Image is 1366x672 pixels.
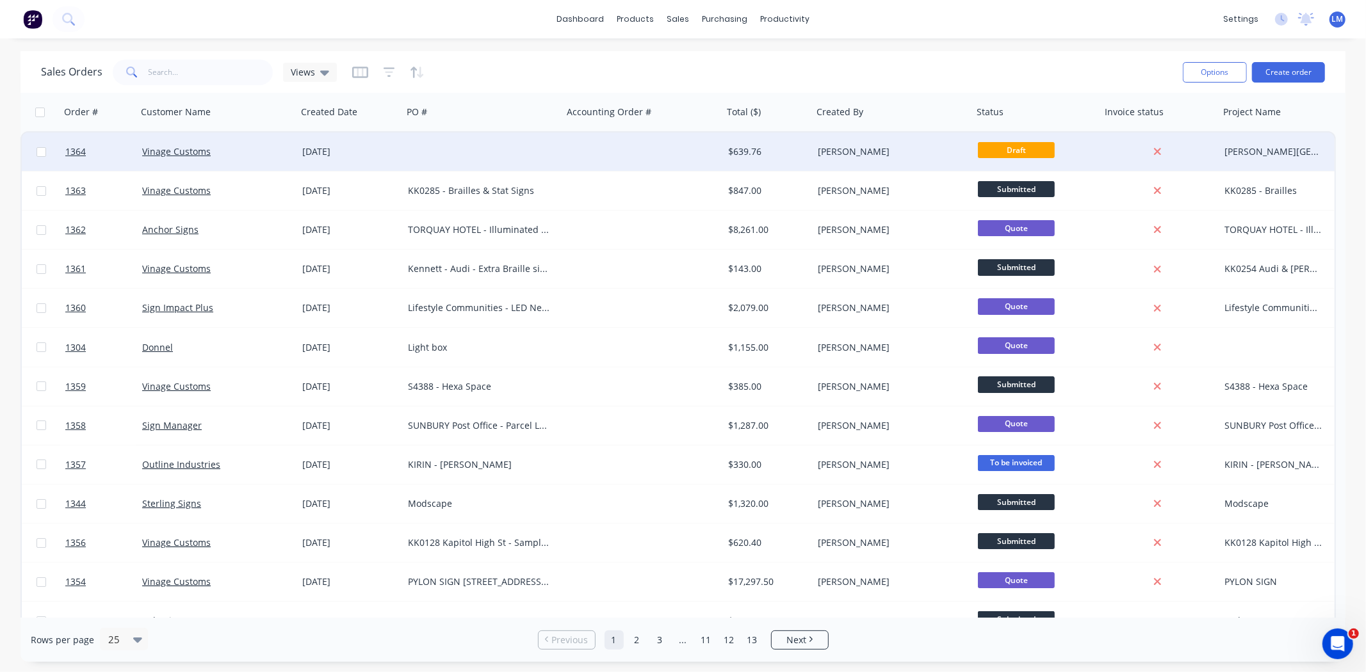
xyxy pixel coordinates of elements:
[142,497,201,509] a: Sterling Signs
[978,220,1055,236] span: Quote
[1224,575,1322,588] div: PYLON SIGN
[728,341,804,354] div: $1,155.00
[142,145,211,157] a: Vinage Customs
[65,262,86,275] span: 1361
[695,10,754,29] div: purchasing
[149,60,273,85] input: Search...
[65,614,86,627] span: 1355
[142,419,202,431] a: Sign Manager
[818,419,960,432] div: [PERSON_NAME]
[65,406,142,445] a: 1358
[65,250,142,288] a: 1361
[978,259,1055,275] span: Submitted
[728,497,804,510] div: $1,320.00
[65,223,86,236] span: 1362
[1224,458,1322,471] div: KIRIN - [PERSON_NAME]
[301,106,357,118] div: Created Date
[65,341,86,354] span: 1304
[65,524,142,562] a: 1356
[408,575,550,588] div: PYLON SIGN [STREET_ADDRESS][PERSON_NAME]
[978,337,1055,353] span: Quote
[65,172,142,210] a: 1363
[1224,380,1322,393] div: S4388 - Hexa Space
[65,289,142,327] a: 1360
[65,145,86,158] span: 1364
[977,106,1004,118] div: Status
[674,630,693,650] a: Jump forward
[978,142,1055,158] span: Draft
[1252,62,1325,83] button: Create order
[41,66,102,78] h1: Sales Orders
[142,341,173,353] a: Donnel
[65,602,142,640] a: 1355
[743,630,762,650] a: Page 13
[65,419,86,432] span: 1358
[978,181,1055,197] span: Submitted
[1224,262,1322,275] div: KK0254 Audi & [PERSON_NAME] Brailles
[65,484,142,523] a: 1344
[65,536,86,549] span: 1356
[818,380,960,393] div: [PERSON_NAME]
[64,106,98,118] div: Order #
[65,367,142,406] a: 1359
[1224,614,1322,627] div: Malvern - Access Panel Signs DUE [DATE]
[302,614,398,627] div: [DATE]
[978,572,1055,588] span: Quote
[65,328,142,367] a: 1304
[142,380,211,392] a: Vinage Customs
[728,380,804,393] div: $385.00
[728,223,804,236] div: $8,261.00
[610,10,660,29] div: products
[818,497,960,510] div: [PERSON_NAME]
[65,380,86,393] span: 1359
[818,262,960,275] div: [PERSON_NAME]
[818,536,960,549] div: [PERSON_NAME]
[728,536,804,549] div: $620.40
[408,419,550,432] div: SUNBURY Post Office - Parcel Locker
[754,10,816,29] div: productivity
[818,341,960,354] div: [PERSON_NAME]
[605,630,624,650] a: Page 1 is your current page
[31,634,94,646] span: Rows per page
[628,630,647,650] a: Page 2
[978,455,1055,471] span: To be invoiced
[65,563,142,601] a: 1354
[302,223,398,236] div: [DATE]
[728,575,804,588] div: $17,297.50
[408,184,550,197] div: KK0285 - Brailles & Stat Signs
[302,262,398,275] div: [DATE]
[408,301,550,314] div: Lifestyle Communities - LED Neon sign
[567,106,651,118] div: Accounting Order #
[720,630,739,650] a: Page 12
[978,494,1055,510] span: Submitted
[818,614,960,627] div: [PERSON_NAME]
[1217,10,1265,29] div: settings
[1349,628,1359,639] span: 1
[551,634,588,646] span: Previous
[302,145,398,158] div: [DATE]
[728,458,804,471] div: $330.00
[772,634,828,646] a: Next page
[818,301,960,314] div: [PERSON_NAME]
[302,536,398,549] div: [DATE]
[660,10,695,29] div: sales
[408,341,550,354] div: Light box
[408,536,550,549] div: KK0128 Kapitol High St - Samples
[1183,62,1247,83] button: Options
[1322,628,1353,659] iframe: Intercom live chat
[302,575,398,588] div: [DATE]
[978,611,1055,627] span: Submitted
[142,458,220,470] a: Outline Industries
[978,416,1055,432] span: Quote
[728,419,804,432] div: $1,287.00
[291,65,315,79] span: Views
[1224,536,1322,549] div: KK0128 Kapitol High St - Samples
[728,145,804,158] div: $639.76
[1224,223,1322,236] div: TORQUAY HOTEL - Illuminated Tubes
[728,614,804,627] div: $0.00
[142,223,199,236] a: Anchor Signs
[728,262,804,275] div: $143.00
[818,458,960,471] div: [PERSON_NAME]
[978,298,1055,314] span: Quote
[65,132,142,171] a: 1364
